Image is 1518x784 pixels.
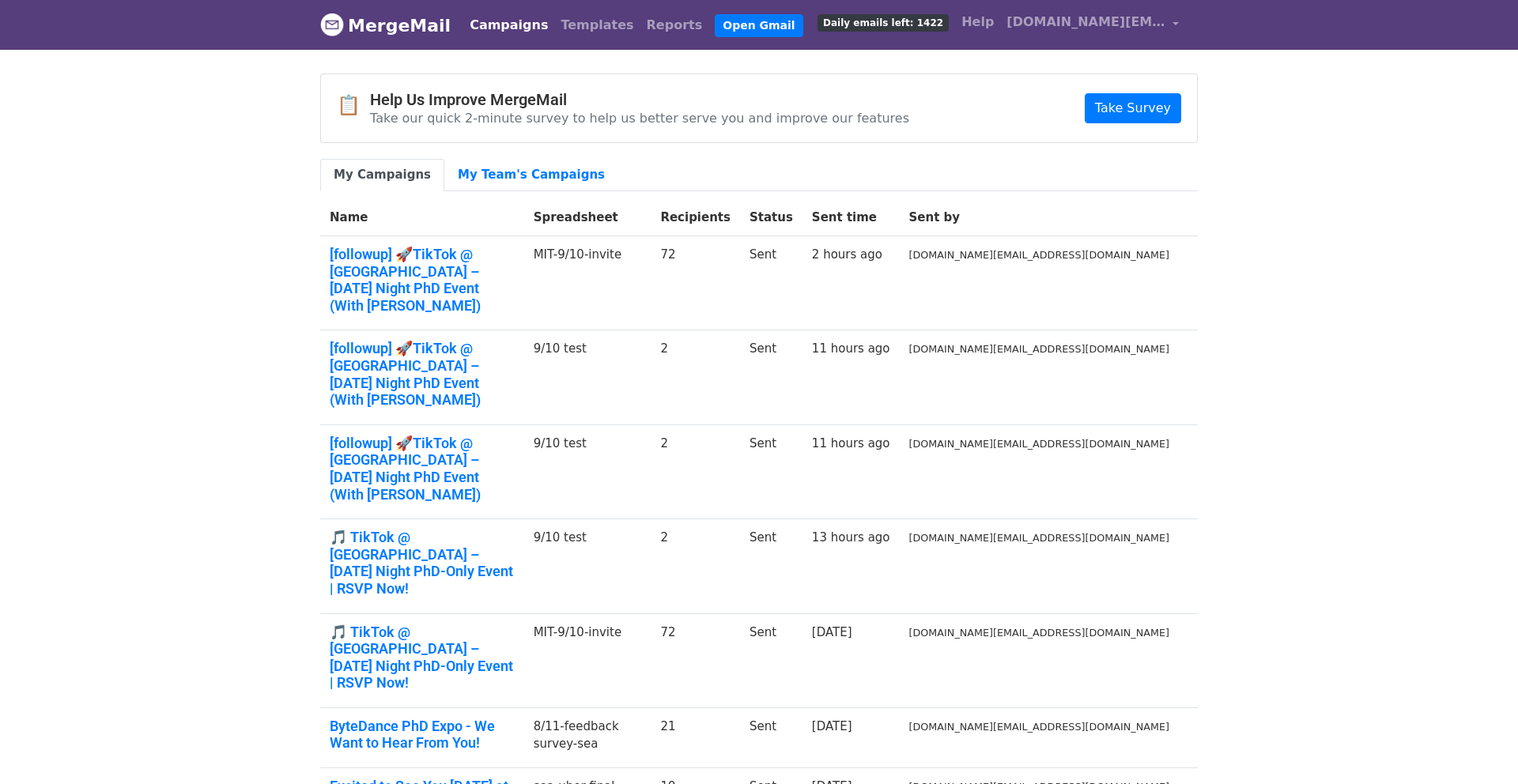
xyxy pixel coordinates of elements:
td: 9/10 test [524,519,651,613]
a: Help [955,6,1000,38]
small: [DOMAIN_NAME][EMAIL_ADDRESS][DOMAIN_NAME] [909,721,1169,733]
td: Sent [740,707,802,767]
a: Take Survey [1085,93,1181,123]
a: [DOMAIN_NAME][EMAIL_ADDRESS][DOMAIN_NAME] [1000,6,1185,43]
td: 8/11-feedback survey-sea [524,707,651,767]
td: 2 [651,330,740,424]
a: [followup] 🚀TikTok @ [GEOGRAPHIC_DATA] – [DATE] Night PhD Event (With [PERSON_NAME]) [330,435,515,503]
td: 2 [651,424,740,518]
td: 21 [651,707,740,767]
a: [followup] 🚀TikTok @ [GEOGRAPHIC_DATA] – [DATE] Night PhD Event (With [PERSON_NAME]) [330,246,515,314]
td: MIT-9/10-invite [524,236,651,330]
td: Sent [740,613,802,707]
td: Sent [740,330,802,424]
small: [DOMAIN_NAME][EMAIL_ADDRESS][DOMAIN_NAME] [909,627,1169,639]
h4: Help Us Improve MergeMail [370,90,909,109]
th: Status [740,199,802,236]
a: 11 hours ago [812,341,890,356]
a: [DATE] [812,625,852,639]
a: [DATE] [812,719,852,733]
a: My Team's Campaigns [444,159,618,191]
a: Reports [640,9,709,41]
th: Sent by [900,199,1179,236]
th: Sent time [802,199,900,236]
a: Campaigns [463,9,554,41]
td: 2 [651,519,740,613]
a: 2 hours ago [812,247,882,262]
td: 72 [651,613,740,707]
small: [DOMAIN_NAME][EMAIL_ADDRESS][DOMAIN_NAME] [909,343,1169,355]
td: 9/10 test [524,424,651,518]
a: Daily emails left: 1422 [811,6,955,38]
a: 🎵 TikTok @ [GEOGRAPHIC_DATA] – [DATE] Night PhD-Only Event | RSVP Now! [330,529,515,597]
a: Templates [554,9,640,41]
a: 🎵 TikTok @ [GEOGRAPHIC_DATA] – [DATE] Night PhD-Only Event | RSVP Now! [330,624,515,692]
a: 11 hours ago [812,436,890,450]
a: 13 hours ago [812,530,890,545]
span: Daily emails left: 1422 [818,14,949,32]
small: [DOMAIN_NAME][EMAIL_ADDRESS][DOMAIN_NAME] [909,249,1169,261]
td: Sent [740,424,802,518]
a: My Campaigns [320,159,444,191]
span: 📋 [337,94,370,117]
td: MIT-9/10-invite [524,613,651,707]
td: 72 [651,236,740,330]
small: [DOMAIN_NAME][EMAIL_ADDRESS][DOMAIN_NAME] [909,532,1169,544]
small: [DOMAIN_NAME][EMAIL_ADDRESS][DOMAIN_NAME] [909,438,1169,450]
td: Sent [740,236,802,330]
a: MergeMail [320,9,451,42]
img: MergeMail logo [320,13,344,36]
td: 9/10 test [524,330,651,424]
span: [DOMAIN_NAME][EMAIL_ADDRESS][DOMAIN_NAME] [1006,13,1165,32]
a: ByteDance PhD Expo - We Want to Hear From You! [330,718,515,752]
a: Open Gmail [715,14,802,37]
td: Sent [740,519,802,613]
th: Recipients [651,199,740,236]
th: Spreadsheet [524,199,651,236]
p: Take our quick 2-minute survey to help us better serve you and improve our features [370,110,909,126]
th: Name [320,199,524,236]
a: [followup] 🚀TikTok @ [GEOGRAPHIC_DATA] – [DATE] Night PhD Event (With [PERSON_NAME]) [330,340,515,408]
